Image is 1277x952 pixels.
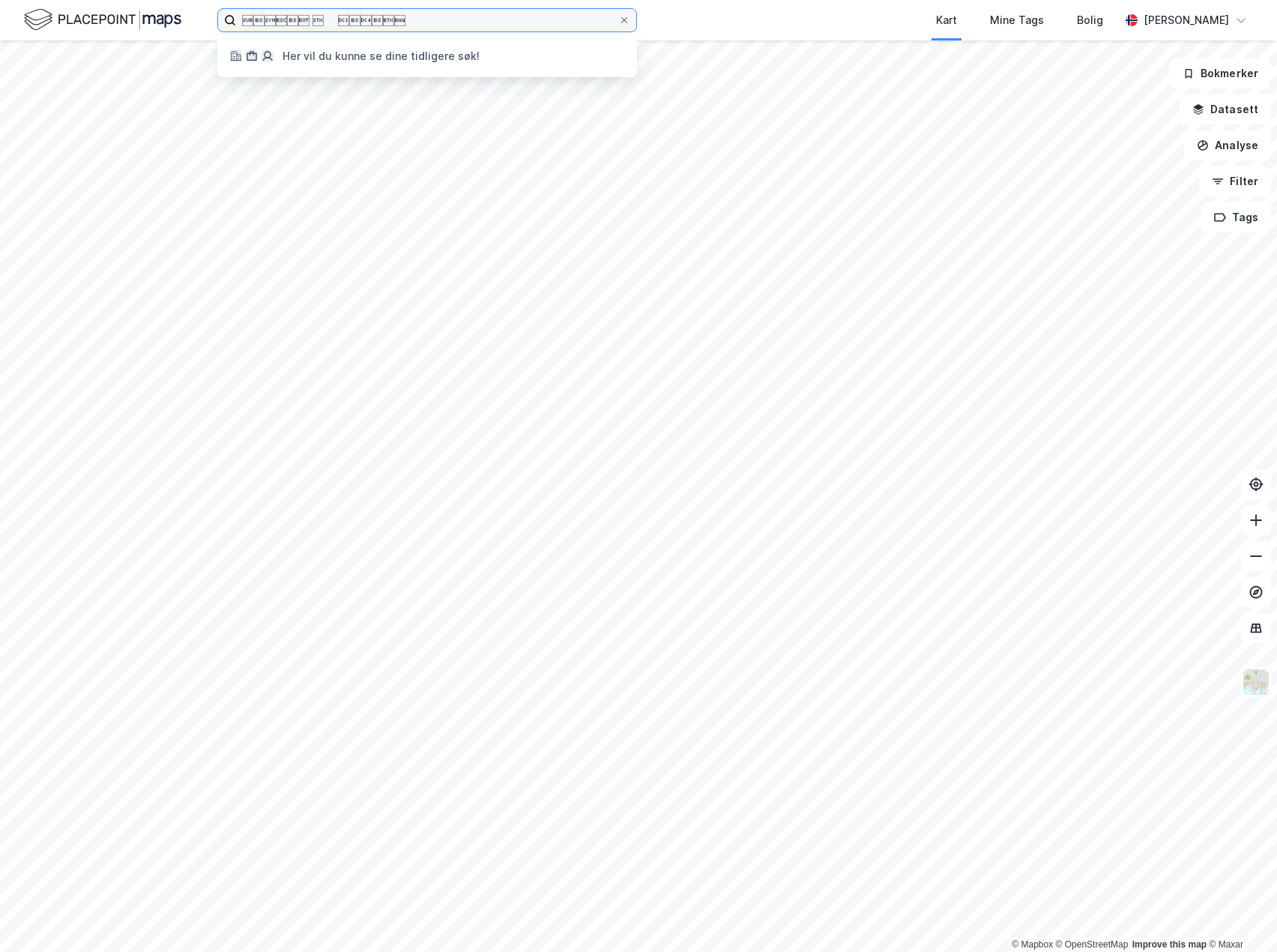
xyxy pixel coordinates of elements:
[1170,58,1271,88] button: Bokmerker
[1202,880,1277,952] iframe: Chat Widget
[1180,94,1271,124] button: Datasett
[990,11,1044,29] div: Mine Tags
[1184,130,1271,160] button: Analyse
[1201,202,1271,232] button: Tags
[24,7,181,33] img: logo.f888ab2527a4732fd821a326f86c7f29.svg
[1132,939,1207,950] a: Improve this map
[936,11,957,29] div: Kart
[1242,668,1270,696] img: Z
[1144,11,1229,29] div: [PERSON_NAME]
[1012,939,1053,950] a: Mapbox
[1199,166,1271,196] button: Filter
[1056,939,1129,950] a: OpenStreetMap
[283,47,480,65] div: Her vil du kunne se dine tidligere søk!
[1202,880,1277,952] div: Kontrollprogram for chat
[236,9,618,31] input: Søk på adresse, matrikkel, gårdeiere, leietakere eller personer
[1077,11,1103,29] div: Bolig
